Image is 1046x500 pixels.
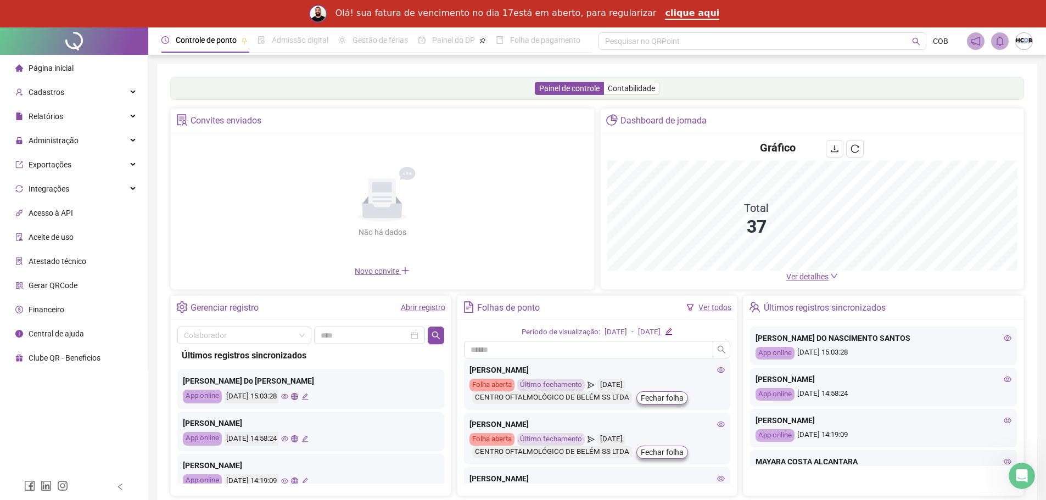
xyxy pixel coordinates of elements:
[510,36,580,44] span: Folha de pagamento
[597,379,625,391] div: [DATE]
[291,435,298,442] span: global
[756,347,795,359] div: App online
[183,375,439,387] div: [PERSON_NAME] Do [PERSON_NAME]
[717,366,725,374] span: eye
[756,373,1011,385] div: [PERSON_NAME]
[588,433,595,446] span: send
[1004,375,1011,383] span: eye
[15,330,23,338] span: info-circle
[756,414,1011,426] div: [PERSON_NAME]
[620,111,707,130] div: Dashboard de jornada
[29,353,100,362] span: Clube QR - Beneficios
[641,392,684,404] span: Fechar folha
[15,64,23,72] span: home
[636,391,688,405] button: Fechar folha
[176,301,188,313] span: setting
[698,303,731,312] a: Ver todos
[477,299,540,317] div: Folhas de ponto
[463,301,474,313] span: file-text
[764,299,886,317] div: Últimos registros sincronizados
[588,379,595,391] span: send
[830,144,839,153] span: download
[301,477,309,485] span: edit
[631,327,634,338] div: -
[717,475,725,482] span: eye
[29,160,71,169] span: Exportações
[15,161,23,168] span: export
[665,8,719,20] a: clique aqui
[912,37,920,46] span: search
[760,140,796,155] h4: Gráfico
[191,111,261,130] div: Convites enviados
[335,8,657,19] div: Olá! sua fatura de vencimento no dia 17está em aberto, para regularizar
[606,114,618,126] span: pie-chart
[301,393,309,400] span: edit
[756,388,1011,401] div: [DATE] 14:58:24
[756,429,1011,442] div: [DATE] 14:19:09
[469,418,725,430] div: [PERSON_NAME]
[15,185,23,193] span: sync
[686,304,694,311] span: filter
[472,446,632,458] div: CENTRO OFTALMOLÓGICO DE BELÉM SS LTDA
[756,429,795,442] div: App online
[749,301,760,313] span: team
[636,446,688,459] button: Fechar folha
[332,226,433,238] div: Não há dados
[29,136,79,145] span: Administração
[933,35,948,47] span: COB
[469,433,514,446] div: Folha aberta
[29,281,77,290] span: Gerar QRCode
[355,267,410,276] span: Novo convite
[29,88,64,97] span: Cadastros
[29,184,69,193] span: Integrações
[496,36,504,44] span: book
[756,332,1011,344] div: [PERSON_NAME] DO NASCIMENTO SANTOS
[1009,463,1035,489] iframe: Intercom live chat
[1004,417,1011,424] span: eye
[176,36,237,44] span: Controle de ponto
[309,5,327,23] img: Profile image for Rodolfo
[786,272,829,281] span: Ver detalhes
[29,112,63,121] span: Relatórios
[291,393,298,400] span: global
[517,379,585,391] div: Último fechamento
[432,331,440,340] span: search
[29,305,64,314] span: Financeiro
[183,417,439,429] div: [PERSON_NAME]
[830,272,838,280] span: down
[15,233,23,241] span: audit
[418,36,426,44] span: dashboard
[756,456,1011,468] div: MAYARA COSTA ALCANTARA
[15,306,23,313] span: dollar
[15,137,23,144] span: lock
[608,84,655,93] span: Contabilidade
[258,36,265,44] span: file-done
[183,459,439,471] div: [PERSON_NAME]
[638,327,661,338] div: [DATE]
[539,84,600,93] span: Painel de controle
[353,36,408,44] span: Gestão de férias
[15,354,23,362] span: gift
[469,364,725,376] div: [PERSON_NAME]
[191,299,259,317] div: Gerenciar registro
[1004,458,1011,465] span: eye
[225,474,278,488] div: [DATE] 14:19:09
[472,391,632,404] div: CENTRO OFTALMOLÓGICO DE BELÉM SS LTDA
[225,390,278,403] div: [DATE] 15:03:28
[717,345,726,354] span: search
[1004,334,1011,342] span: eye
[29,209,73,217] span: Acesso à API
[665,328,672,335] span: edit
[401,303,445,312] a: Abrir registro
[182,349,440,362] div: Últimos registros sincronizados
[338,36,346,44] span: sun
[15,113,23,120] span: file
[756,388,795,401] div: App online
[522,327,600,338] div: Período de visualização:
[183,390,222,403] div: App online
[995,36,1005,46] span: bell
[57,480,68,491] span: instagram
[1016,33,1032,49] img: 24957
[15,282,23,289] span: qrcode
[605,327,627,338] div: [DATE]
